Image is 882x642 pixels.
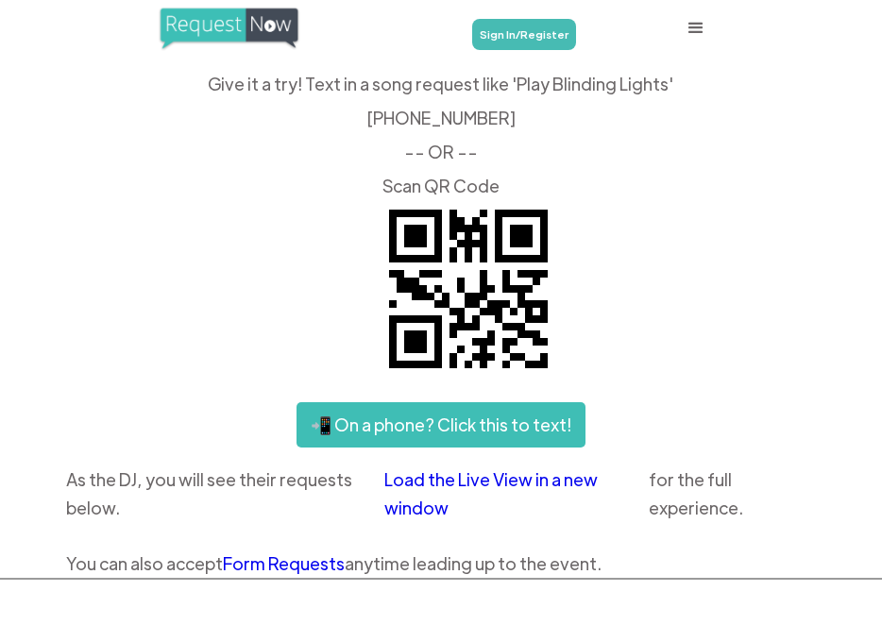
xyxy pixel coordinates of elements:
[374,194,563,383] img: QR code
[66,465,816,522] div: As the DJ, you will see their requests below. for the full experience.
[472,19,576,50] a: Sign In/Register
[297,402,585,448] a: 📲 On a phone? Click this to text!
[223,552,345,574] a: Form Requests
[66,76,816,194] div: Give it a try! Text in a song request like 'Play Blinding Lights' ‍ [PHONE_NUMBER] -- OR -- ‍ Sca...
[384,465,649,522] a: Load the Live View in a new window
[158,6,328,51] a: home
[66,549,816,578] div: You can also accept anytime leading up to the event.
